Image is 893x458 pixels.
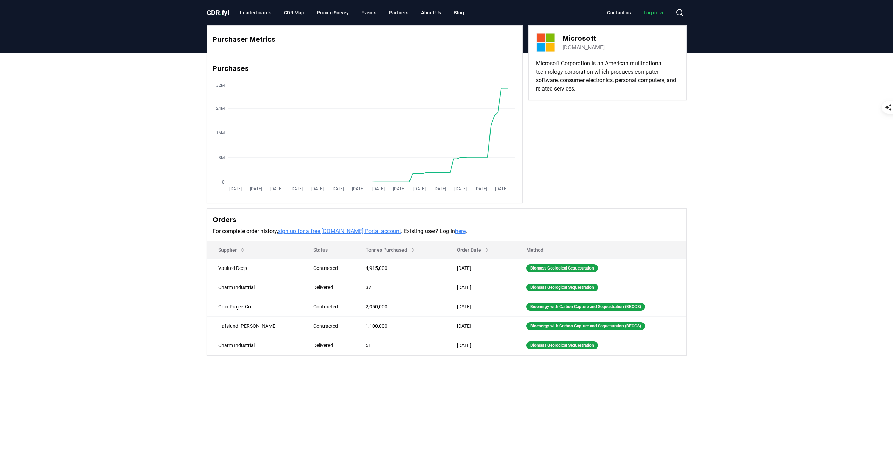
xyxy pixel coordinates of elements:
[313,323,349,330] div: Contracted
[354,278,446,297] td: 37
[213,243,251,257] button: Supplier
[526,322,645,330] div: Bioenergy with Carbon Capture and Sequestration (BECCS)
[207,316,302,336] td: Hafslund [PERSON_NAME]
[536,59,679,93] p: Microsoft Corporation is an American multinational technology corporation which produces computer...
[638,6,670,19] a: Log in
[229,186,241,191] tspan: [DATE]
[207,297,302,316] td: Gaia ProjectCo
[311,186,323,191] tspan: [DATE]
[454,186,466,191] tspan: [DATE]
[446,278,515,297] td: [DATE]
[562,33,605,44] h3: Microsoft
[216,83,225,88] tspan: 32M
[291,186,303,191] tspan: [DATE]
[562,44,605,52] a: [DOMAIN_NAME]
[536,33,555,52] img: Microsoft-logo
[207,336,302,355] td: Charm Industrial
[372,186,385,191] tspan: [DATE]
[207,278,302,297] td: Charm Industrial
[354,297,446,316] td: 2,950,000
[207,8,229,18] a: CDR.fyi
[446,297,515,316] td: [DATE]
[526,264,598,272] div: Biomass Geological Sequestration
[446,316,515,336] td: [DATE]
[207,8,229,17] span: CDR fyi
[213,63,517,74] h3: Purchases
[331,186,344,191] tspan: [DATE]
[219,155,225,160] tspan: 8M
[270,186,282,191] tspan: [DATE]
[213,34,517,45] h3: Purchaser Metrics
[313,265,349,272] div: Contracted
[601,6,637,19] a: Contact us
[220,8,222,17] span: .
[234,6,277,19] a: Leaderboards
[352,186,364,191] tspan: [DATE]
[249,186,262,191] tspan: [DATE]
[216,106,225,111] tspan: 24M
[434,186,446,191] tspan: [DATE]
[356,6,382,19] a: Events
[354,258,446,278] td: 4,915,000
[601,6,670,19] nav: Main
[526,341,598,349] div: Biomass Geological Sequestration
[308,246,349,253] p: Status
[213,227,681,235] p: For complete order history, . Existing user? Log in .
[216,131,225,135] tspan: 16M
[278,6,310,19] a: CDR Map
[278,228,401,234] a: sign up for a free [DOMAIN_NAME] Portal account
[354,316,446,336] td: 1,100,000
[384,6,414,19] a: Partners
[526,284,598,291] div: Biomass Geological Sequestration
[448,6,469,19] a: Blog
[446,336,515,355] td: [DATE]
[495,186,507,191] tspan: [DATE]
[415,6,447,19] a: About Us
[354,336,446,355] td: 51
[207,258,302,278] td: Vaulted Deep
[313,303,349,310] div: Contracted
[311,6,354,19] a: Pricing Survey
[234,6,469,19] nav: Main
[644,9,664,16] span: Log in
[413,186,425,191] tspan: [DATE]
[446,258,515,278] td: [DATE]
[360,243,421,257] button: Tonnes Purchased
[451,243,495,257] button: Order Date
[313,284,349,291] div: Delivered
[393,186,405,191] tspan: [DATE]
[455,228,466,234] a: here
[521,246,680,253] p: Method
[222,180,225,185] tspan: 0
[474,186,487,191] tspan: [DATE]
[213,214,681,225] h3: Orders
[526,303,645,311] div: Bioenergy with Carbon Capture and Sequestration (BECCS)
[313,342,349,349] div: Delivered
